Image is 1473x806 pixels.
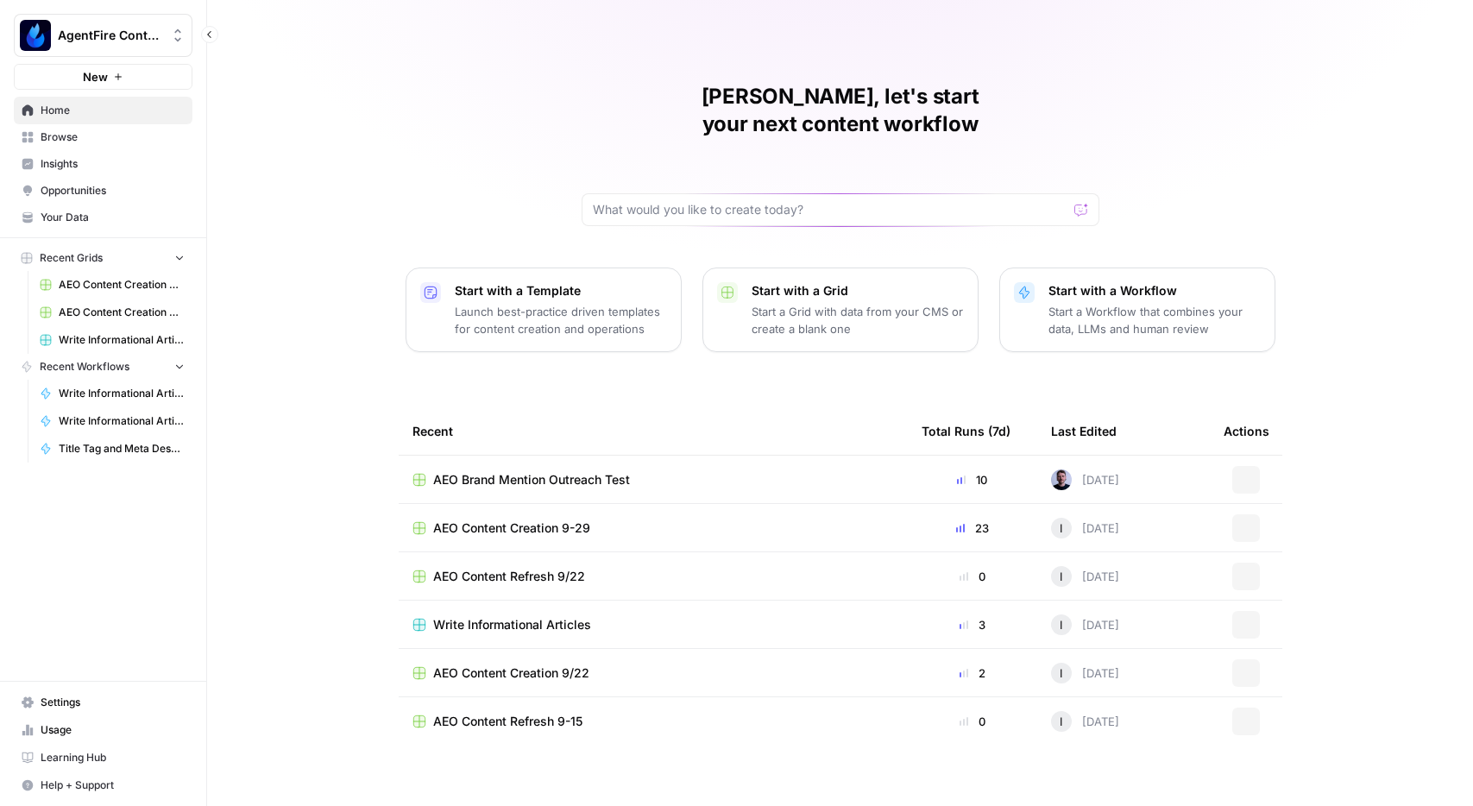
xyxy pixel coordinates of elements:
span: AEO Content Refresh 9-15 [433,713,582,730]
p: Start a Grid with data from your CMS or create a blank one [752,303,964,337]
p: Start with a Workflow [1048,282,1261,299]
img: AgentFire Content Logo [20,20,51,51]
div: Actions [1224,407,1269,455]
button: Recent Grids [14,245,192,271]
span: I [1060,616,1062,633]
a: Write Informational Article Body [32,380,192,407]
p: Start with a Grid [752,282,964,299]
div: Total Runs (7d) [922,407,1010,455]
span: AgentFire Content [58,27,162,44]
span: AEO Brand Mention Outreach Test [433,471,630,488]
div: 0 [922,713,1023,730]
a: Settings [14,689,192,716]
span: Your Data [41,210,185,225]
a: Your Data [14,204,192,231]
div: Recent [412,407,894,455]
button: New [14,64,192,90]
span: I [1060,664,1062,682]
div: 23 [922,519,1023,537]
a: Write Informational Article Outline [32,407,192,435]
input: What would you like to create today? [593,201,1067,218]
div: 3 [922,616,1023,633]
div: [DATE] [1051,518,1119,538]
span: Help + Support [41,778,185,793]
span: AEO Content Refresh 9/22 [433,568,585,585]
button: Recent Workflows [14,354,192,380]
a: Usage [14,716,192,744]
span: Write Informational Articles [433,616,591,633]
span: New [83,68,108,85]
span: AEO Content Creation 9-29 [433,519,590,537]
a: AEO Content Creation 9/22 [412,664,894,682]
span: I [1060,568,1062,585]
button: Start with a GridStart a Grid with data from your CMS or create a blank one [702,268,979,352]
div: 2 [922,664,1023,682]
a: AEO Content Refresh 9-15 [412,713,894,730]
span: Recent Grids [40,250,103,266]
p: Start a Workflow that combines your data, LLMs and human review [1048,303,1261,337]
div: 0 [922,568,1023,585]
a: Learning Hub [14,744,192,771]
p: Launch best-practice driven templates for content creation and operations [455,303,667,337]
a: AEO Content Creation 9-29 [412,519,894,537]
h1: [PERSON_NAME], let's start your next content workflow [582,83,1099,138]
div: [DATE] [1051,469,1119,490]
span: I [1060,713,1062,730]
a: Insights [14,150,192,178]
div: [DATE] [1051,663,1119,683]
a: AEO Brand Mention Outreach Test [412,471,894,488]
span: Browse [41,129,185,145]
button: Workspace: AgentFire Content [14,14,192,57]
a: AEO Content Refresh 9/22 [412,568,894,585]
span: Usage [41,722,185,738]
span: Recent Workflows [40,359,129,375]
a: Home [14,97,192,124]
a: Title Tag and Meta Description [32,435,192,463]
div: 10 [922,471,1023,488]
div: Last Edited [1051,407,1117,455]
span: I [1060,519,1062,537]
span: AEO Content Creation 9-15 [59,305,185,320]
a: AEO Content Creation 9/22 [32,271,192,299]
span: Settings [41,695,185,710]
div: [DATE] [1051,614,1119,635]
span: Title Tag and Meta Description [59,441,185,457]
span: Learning Hub [41,750,185,765]
span: Insights [41,156,185,172]
a: Write Informational Articles [412,616,894,633]
span: AEO Content Creation 9/22 [59,277,185,293]
a: Opportunities [14,177,192,205]
a: Write Informational Articles [32,326,192,354]
div: [DATE] [1051,566,1119,587]
span: Write Informational Article Body [59,386,185,401]
a: AEO Content Creation 9-15 [32,299,192,326]
div: [DATE] [1051,711,1119,732]
span: Write Informational Articles [59,332,185,348]
button: Start with a WorkflowStart a Workflow that combines your data, LLMs and human review [999,268,1275,352]
a: Browse [14,123,192,151]
p: Start with a Template [455,282,667,299]
button: Start with a TemplateLaunch best-practice driven templates for content creation and operations [406,268,682,352]
span: AEO Content Creation 9/22 [433,664,589,682]
span: Opportunities [41,183,185,198]
span: Home [41,103,185,118]
span: Write Informational Article Outline [59,413,185,429]
button: Help + Support [14,771,192,799]
img: mtb5lffcyzxtxeymzlrcp6m5jts6 [1051,469,1072,490]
